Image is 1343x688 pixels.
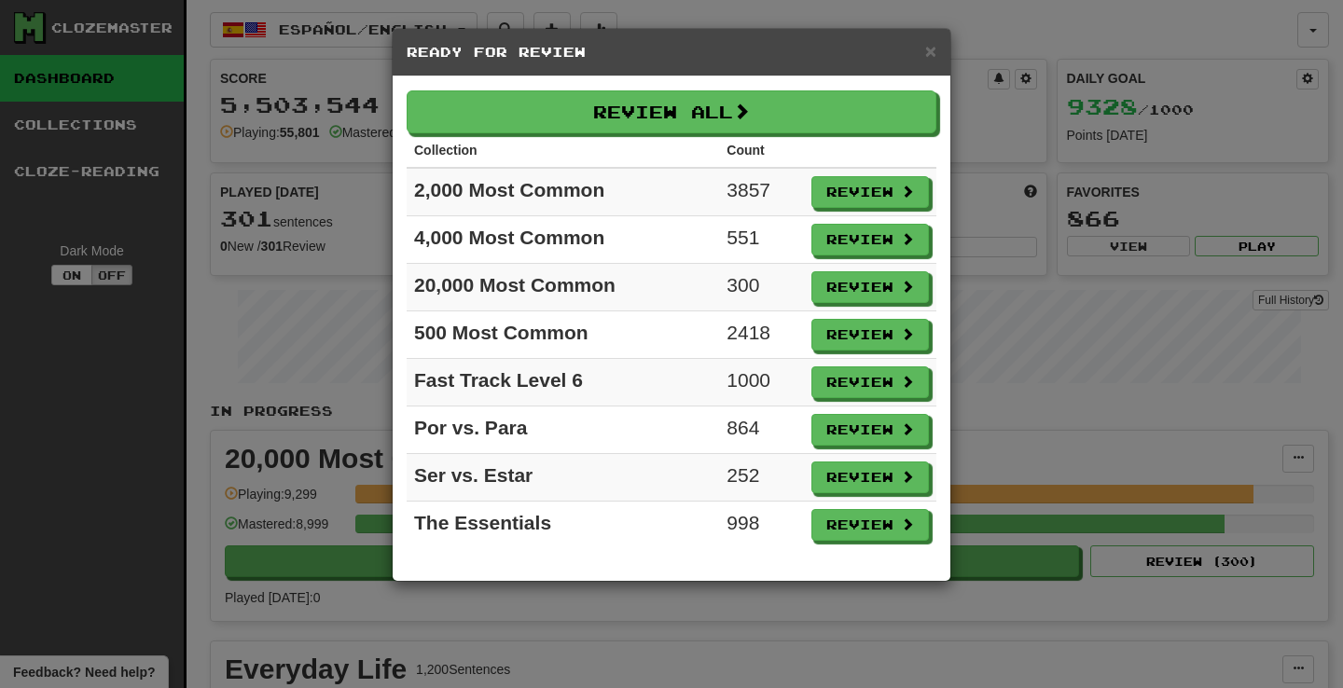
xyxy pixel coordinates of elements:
[811,176,929,208] button: Review
[719,454,804,502] td: 252
[925,40,936,62] span: ×
[811,414,929,446] button: Review
[407,311,719,359] td: 500 Most Common
[407,216,719,264] td: 4,000 Most Common
[719,502,804,549] td: 998
[719,311,804,359] td: 2418
[719,216,804,264] td: 551
[407,264,719,311] td: 20,000 Most Common
[719,168,804,216] td: 3857
[407,454,719,502] td: Ser vs. Estar
[719,264,804,311] td: 300
[407,133,719,168] th: Collection
[407,406,719,454] td: Por vs. Para
[407,43,936,62] h5: Ready for Review
[407,359,719,406] td: Fast Track Level 6
[719,133,804,168] th: Count
[925,41,936,61] button: Close
[811,319,929,351] button: Review
[811,224,929,255] button: Review
[407,502,719,549] td: The Essentials
[811,271,929,303] button: Review
[719,359,804,406] td: 1000
[407,168,719,216] td: 2,000 Most Common
[811,366,929,398] button: Review
[719,406,804,454] td: 864
[407,90,936,133] button: Review All
[811,509,929,541] button: Review
[811,461,929,493] button: Review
